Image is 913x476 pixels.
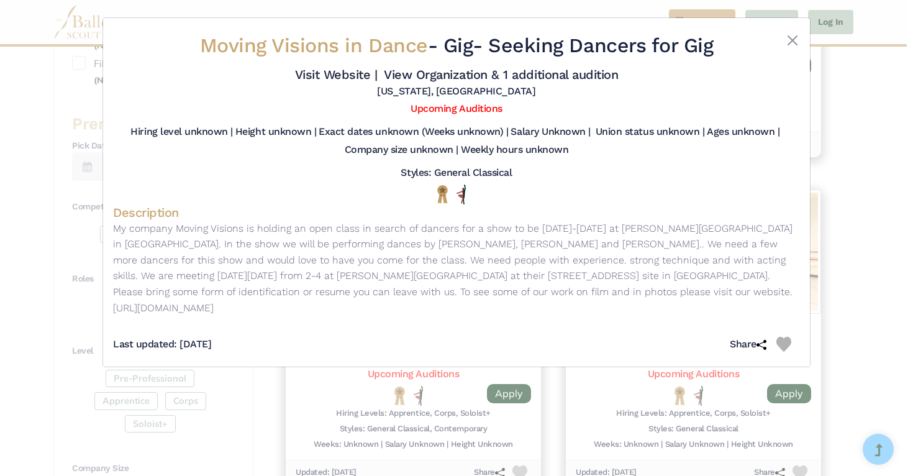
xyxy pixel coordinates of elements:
button: Close [785,33,800,48]
h4: Description [113,204,800,221]
h5: Height unknown | [235,126,316,139]
a: View Organization & 1 additional audition [384,67,618,82]
h5: Styles: General Classical [401,167,512,180]
a: Upcoming Auditions [411,103,502,114]
h5: Exact dates unknown (Weeks unknown) | [319,126,508,139]
h5: Last updated: [DATE] [113,338,211,351]
h2: - - Seeking Dancers for Gig [170,33,743,59]
h5: Union status unknown | [596,126,704,139]
h5: [US_STATE], [GEOGRAPHIC_DATA] [377,85,535,98]
h5: Salary Unknown | [511,126,590,139]
img: All [457,185,466,204]
h5: Hiring level unknown | [130,126,232,139]
h5: Company size unknown | [345,144,458,157]
img: Heart [776,337,791,352]
img: National [435,185,450,204]
h5: Share [730,338,776,351]
span: Moving Visions in Dance [200,34,428,57]
p: My company Moving Visions is holding an open class in search of dancers for a show to be [DATE]-[... [113,221,800,316]
span: Gig [443,34,473,57]
h5: Weekly hours unknown [461,144,568,157]
a: Visit Website | [295,67,378,82]
h5: Ages unknown | [707,126,779,139]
